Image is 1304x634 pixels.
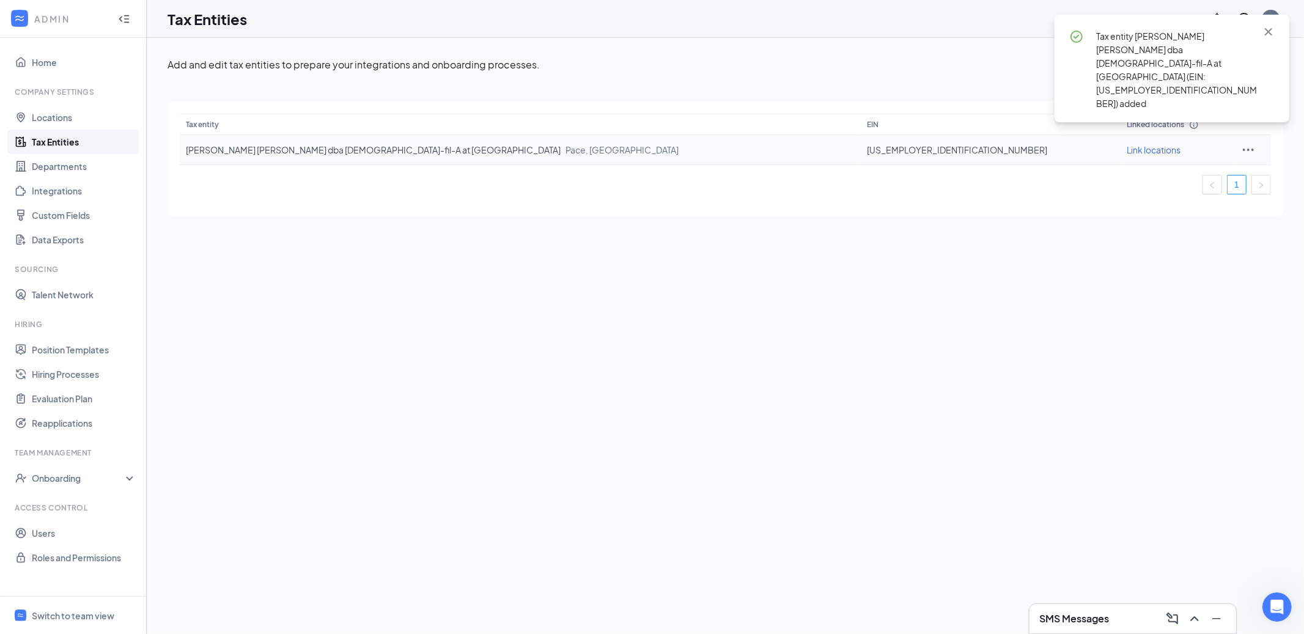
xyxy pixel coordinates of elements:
[186,144,679,155] span: [PERSON_NAME] [PERSON_NAME] dba [DEMOGRAPHIC_DATA]-fil-A at [GEOGRAPHIC_DATA]
[1127,144,1181,155] span: Link locations
[32,105,136,130] a: Locations
[1258,182,1265,189] span: right
[15,319,134,330] div: Hiring
[32,227,136,252] a: Data Exports
[32,472,126,484] div: Onboarding
[1185,609,1204,628] button: ChevronUp
[32,179,136,203] a: Integrations
[1187,611,1202,626] svg: ChevronUp
[861,135,1121,165] td: [US_EMPLOYER_IDENTIFICATION_NUMBER]
[32,50,136,75] a: Home
[1227,175,1247,194] li: 1
[1251,175,1271,194] li: Next Page
[1228,175,1246,194] a: 1
[561,144,679,155] span: Pace, [GEOGRAPHIC_DATA]
[32,545,136,570] a: Roles and Permissions
[32,337,136,362] a: Position Templates
[1209,182,1216,189] span: left
[32,203,136,227] a: Custom Fields
[1261,24,1276,39] svg: Cross
[15,87,134,97] div: Company Settings
[1163,609,1182,628] button: ComposeMessage
[32,282,136,307] a: Talent Network
[1262,592,1292,622] iframe: Intercom live chat
[17,611,24,619] svg: WorkstreamLogo
[118,13,130,25] svg: Collapse
[1203,175,1222,194] button: left
[1096,31,1257,109] span: Tax entity [PERSON_NAME] [PERSON_NAME] dba [DEMOGRAPHIC_DATA]-fil-A at [GEOGRAPHIC_DATA] (EIN: [U...
[15,472,27,484] svg: UserCheck
[32,521,136,545] a: Users
[1069,29,1084,44] svg: CheckmarkCircle
[1237,12,1251,26] svg: QuestionInfo
[32,610,114,622] div: Switch to team view
[15,264,134,275] div: Sourcing
[13,12,26,24] svg: WorkstreamLogo
[1210,12,1225,26] svg: Notifications
[15,503,134,513] div: Access control
[1165,611,1180,626] svg: ComposeMessage
[180,114,861,135] th: Tax entity
[32,154,136,179] a: Departments
[1267,13,1275,24] div: JS
[1039,612,1109,625] h3: SMS Messages
[32,386,136,411] a: Evaluation Plan
[32,362,136,386] a: Hiring Processes
[32,130,136,154] a: Tax Entities
[1251,175,1271,194] button: right
[32,411,136,435] a: Reapplications
[168,58,1206,72] p: Add and edit tax entities to prepare your integrations and onboarding processes.
[34,13,107,25] div: ADMIN
[1241,142,1256,157] svg: Ellipses
[1209,611,1224,626] svg: Minimize
[1207,609,1226,628] button: Minimize
[168,9,247,29] h1: Tax Entities
[15,448,134,458] div: Team Management
[861,114,1121,135] th: EIN
[1203,175,1222,194] li: Previous Page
